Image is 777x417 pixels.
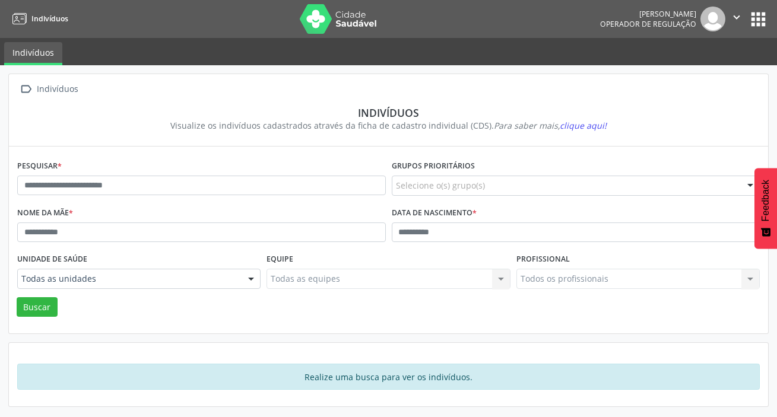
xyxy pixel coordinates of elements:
[17,157,62,176] label: Pesquisar
[516,250,570,269] label: Profissional
[31,14,68,24] span: Indivíduos
[4,42,62,65] a: Indivíduos
[748,9,769,30] button: apps
[26,106,751,119] div: Indivíduos
[600,9,696,19] div: [PERSON_NAME]
[760,180,771,221] span: Feedback
[725,7,748,31] button: 
[21,273,236,285] span: Todas as unidades
[560,120,607,131] span: clique aqui!
[730,11,743,24] i: 
[754,168,777,249] button: Feedback - Mostrar pesquisa
[17,250,87,269] label: Unidade de saúde
[17,81,34,98] i: 
[267,250,293,269] label: Equipe
[17,364,760,390] div: Realize uma busca para ver os indivíduos.
[392,204,477,222] label: Data de nascimento
[700,7,725,31] img: img
[26,119,751,132] div: Visualize os indivíduos cadastrados através da ficha de cadastro individual (CDS).
[396,179,485,192] span: Selecione o(s) grupo(s)
[17,81,80,98] a:  Indivíduos
[8,9,68,28] a: Indivíduos
[34,81,80,98] div: Indivíduos
[17,297,58,317] button: Buscar
[17,204,73,222] label: Nome da mãe
[494,120,607,131] i: Para saber mais,
[600,19,696,29] span: Operador de regulação
[392,157,475,176] label: Grupos prioritários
